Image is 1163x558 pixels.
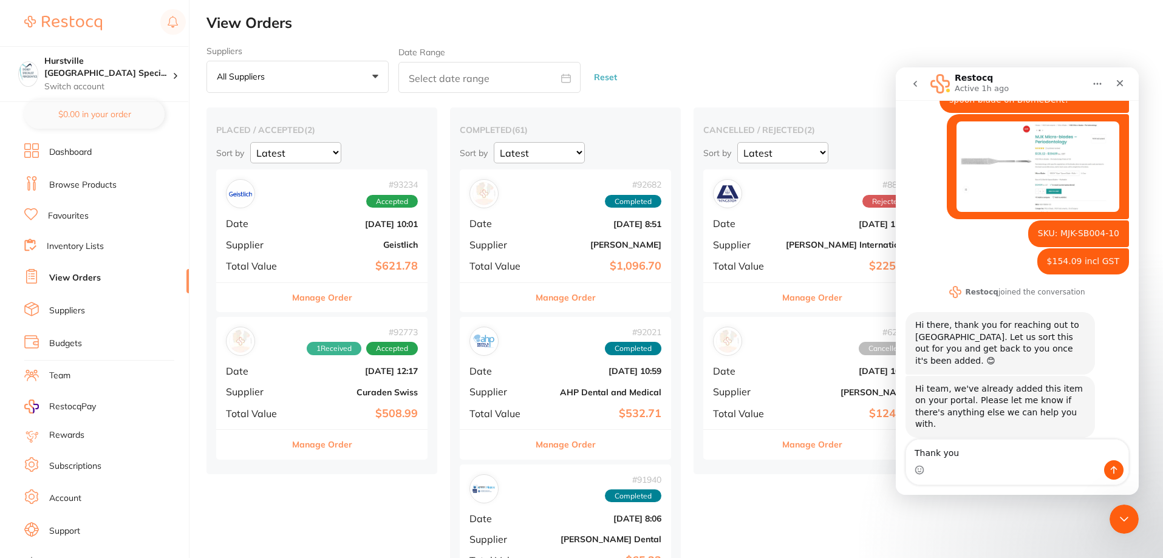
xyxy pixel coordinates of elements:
[540,366,661,376] b: [DATE] 10:59
[44,81,172,93] p: Switch account
[703,148,731,158] p: Sort by
[226,260,287,271] span: Total Value
[460,124,671,135] h2: completed ( 61 )
[366,180,418,189] span: # 93234
[49,338,82,350] a: Budgets
[540,260,661,273] b: $1,096.70
[229,182,252,205] img: Geistlich
[536,430,596,459] button: Manage Order
[605,180,661,189] span: # 92682
[713,408,776,419] span: Total Value
[605,195,661,208] span: Completed
[786,240,912,250] b: [PERSON_NAME] International
[713,239,776,250] span: Supplier
[469,218,530,229] span: Date
[296,260,418,273] b: $621.78
[590,61,621,94] button: Reset
[859,327,912,337] span: # 62666
[24,9,102,37] a: Restocq Logo
[703,124,921,135] h2: cancelled / rejected ( 2 )
[605,475,661,485] span: # 91940
[307,327,418,337] span: # 92773
[49,272,101,284] a: View Orders
[307,342,361,355] span: Received
[398,47,445,57] label: Date Range
[782,430,842,459] button: Manage Order
[536,283,596,312] button: Manage Order
[19,62,38,81] img: Hurstville Sydney Specialist Periodontics
[540,514,661,523] b: [DATE] 8:06
[296,219,418,229] b: [DATE] 10:01
[226,408,287,419] span: Total Value
[216,124,428,135] h2: placed / accepted ( 2 )
[292,283,352,312] button: Manage Order
[786,260,912,273] b: $225.19
[786,366,912,376] b: [DATE] 10:58
[469,386,530,397] span: Supplier
[472,477,496,500] img: Erskine Dental
[24,400,96,413] a: RestocqPay
[366,342,418,355] span: Accepted
[472,330,496,353] img: AHP Dental and Medical
[713,366,776,376] span: Date
[48,210,89,222] a: Favourites
[713,260,776,271] span: Total Value
[49,305,85,317] a: Suppliers
[206,61,389,94] button: All suppliers
[786,387,912,397] b: [PERSON_NAME]
[469,408,530,419] span: Total Value
[49,525,80,537] a: Support
[226,386,287,397] span: Supplier
[862,195,912,208] span: Rejected
[229,330,252,353] img: Curaden Swiss
[296,366,418,376] b: [DATE] 12:17
[782,283,842,312] button: Manage Order
[605,489,661,503] span: Completed
[469,513,530,524] span: Date
[786,219,912,229] b: [DATE] 12:11
[605,327,661,337] span: # 92021
[469,366,530,376] span: Date
[469,260,530,271] span: Total Value
[540,240,661,250] b: [PERSON_NAME]
[292,430,352,459] button: Manage Order
[786,407,912,420] b: $124.00
[540,407,661,420] b: $532.71
[216,317,428,460] div: Curaden Swiss#927731ReceivedAcceptedDate[DATE] 12:17SupplierCuraden SwissTotal Value$508.99Manage...
[540,219,661,229] b: [DATE] 8:51
[217,71,270,82] p: All suppliers
[226,239,287,250] span: Supplier
[47,240,104,253] a: Inventory Lists
[296,240,418,250] b: Geistlich
[226,218,287,229] span: Date
[49,146,92,158] a: Dashboard
[540,387,661,397] b: AHP Dental and Medical
[469,534,530,545] span: Supplier
[49,179,117,191] a: Browse Products
[398,62,581,93] input: Select date range
[716,330,739,353] img: Henry Schein Halas
[366,195,418,208] span: Accepted
[49,492,81,505] a: Account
